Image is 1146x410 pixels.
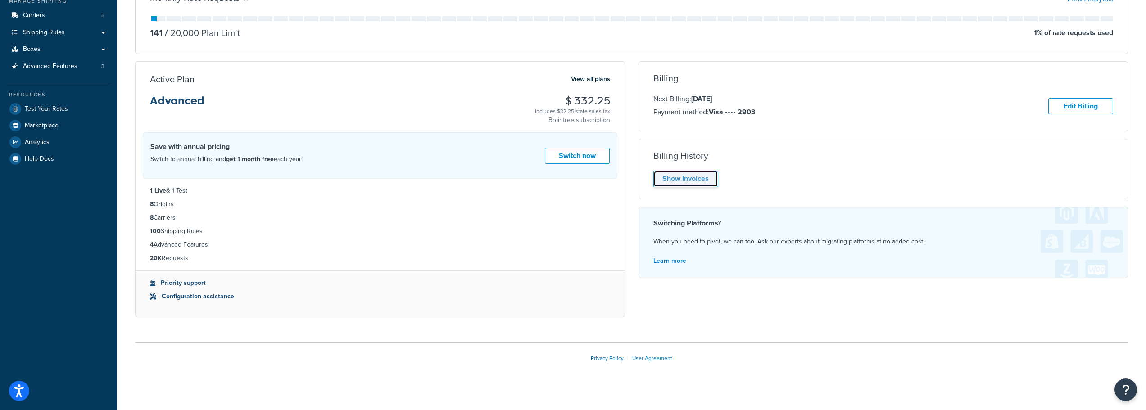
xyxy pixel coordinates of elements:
span: Boxes [23,45,41,53]
span: 5 [101,12,104,19]
strong: 100 [150,226,161,236]
strong: get 1 month free [226,154,274,164]
span: Test Your Rates [25,105,68,113]
div: Includes $32.25 state sales tax [535,107,610,116]
h3: Advanced [150,95,204,114]
a: Switch now [545,148,610,164]
strong: 20K [150,253,162,263]
button: Open Resource Center [1114,378,1137,401]
a: Privacy Policy [591,354,624,362]
a: Boxes [7,41,110,58]
p: Next Billing: [653,93,755,105]
span: Analytics [25,139,50,146]
a: Marketplace [7,117,110,134]
h3: Billing History [653,151,708,161]
a: Help Docs [7,151,110,167]
span: Marketplace [25,122,59,130]
li: Shipping Rules [150,226,610,236]
p: When you need to pivot, we can too. Ask our experts about migrating platforms at no added cost. [653,236,1114,248]
a: Analytics [7,134,110,150]
span: Shipping Rules [23,29,65,36]
li: Configuration assistance [150,292,610,302]
li: Priority support [150,278,610,288]
strong: 1 Live [150,186,166,195]
strong: 4 [150,240,154,249]
a: View all plans [571,73,610,85]
li: & 1 Test [150,186,610,196]
p: 141 [150,27,163,39]
h3: Billing [653,73,678,83]
a: User Agreement [632,354,672,362]
a: Test Your Rates [7,101,110,117]
span: Advanced Features [23,63,77,70]
strong: [DATE] [691,94,712,104]
p: Switch to annual billing and each year! [150,153,303,165]
li: Advanced Features [150,240,610,250]
h4: Switching Platforms? [653,218,1114,229]
h3: Active Plan [150,74,195,84]
h4: Save with annual pricing [150,141,303,152]
strong: 8 [150,213,154,222]
a: Show Invoices [653,171,718,187]
h3: $ 332.25 [535,95,610,107]
span: Help Docs [25,155,54,163]
span: Carriers [23,12,45,19]
a: Learn more [653,256,686,266]
li: Carriers [150,213,610,223]
strong: Visa •••• 2903 [709,107,755,117]
li: Origins [150,199,610,209]
a: Shipping Rules [7,24,110,41]
p: Payment method: [653,106,755,118]
p: 1 % of rate requests used [1034,27,1113,39]
p: 20,000 Plan Limit [163,27,240,39]
a: Advanced Features 3 [7,58,110,75]
li: Carriers [7,7,110,24]
a: Edit Billing [1048,98,1113,115]
strong: 8 [150,199,154,209]
div: Resources [7,91,110,99]
li: Advanced Features [7,58,110,75]
a: Carriers 5 [7,7,110,24]
p: Braintree subscription [535,116,610,125]
li: Requests [150,253,610,263]
span: 3 [101,63,104,70]
span: / [165,26,168,40]
span: | [627,354,629,362]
